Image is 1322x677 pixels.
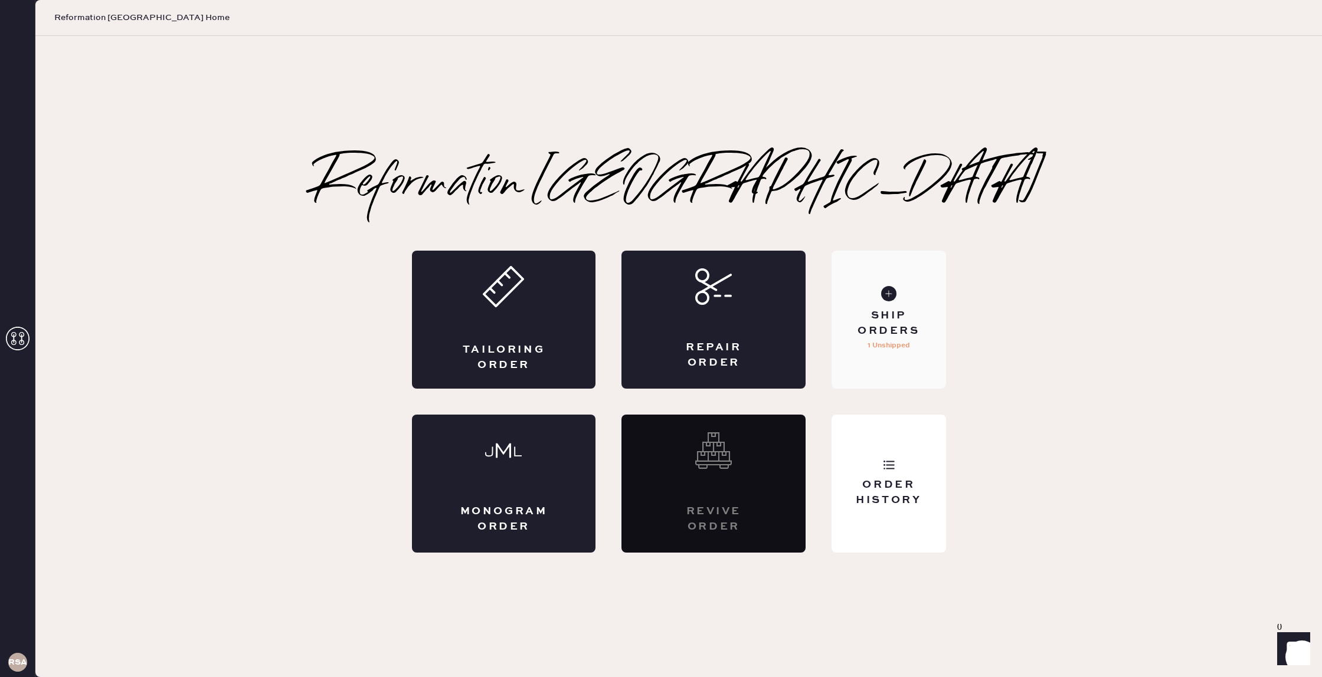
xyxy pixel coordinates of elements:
span: Reformation [GEOGRAPHIC_DATA] Home [54,12,230,24]
div: Order History [841,478,936,507]
iframe: Front Chat [1266,624,1317,675]
p: 1 Unshipped [868,338,910,353]
div: Monogram Order [459,504,549,534]
div: Interested? Contact us at care@hemster.co [621,415,806,553]
h3: RSA [8,658,27,666]
div: Ship Orders [841,308,936,338]
div: Tailoring Order [459,343,549,372]
div: Repair Order [669,340,758,370]
h2: Reformation [GEOGRAPHIC_DATA] [314,161,1044,208]
div: Revive order [669,504,758,534]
